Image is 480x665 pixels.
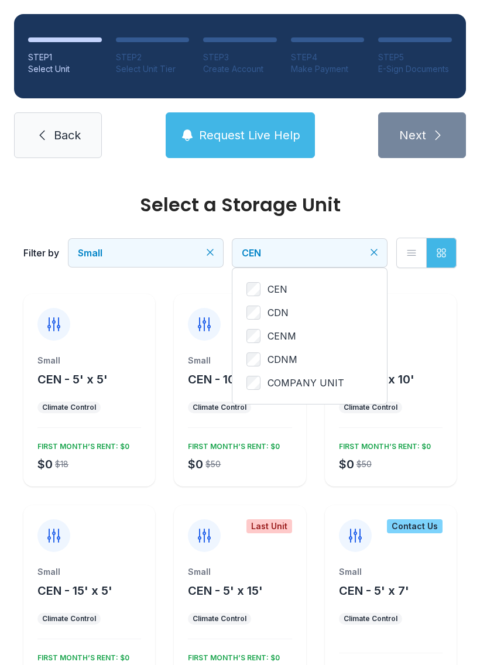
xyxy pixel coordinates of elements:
[193,403,246,412] div: Climate Control
[116,63,190,75] div: Select Unit Tier
[188,372,263,386] span: CEN - 10' x 5'
[42,614,96,623] div: Climate Control
[23,246,59,260] div: Filter by
[188,582,263,599] button: CEN - 5' x 15'
[246,282,260,296] input: CEN
[291,63,365,75] div: Make Payment
[268,306,289,320] span: CDN
[188,456,203,472] div: $0
[344,403,397,412] div: Climate Control
[33,437,129,451] div: FIRST MONTH’S RENT: $0
[268,282,287,296] span: CEN
[188,355,292,366] div: Small
[339,582,409,599] button: CEN - 5' x 7'
[246,376,260,390] input: COMPANY UNIT
[23,196,457,214] div: Select a Storage Unit
[37,582,112,599] button: CEN - 15' x 5'
[37,584,112,598] span: CEN - 15' x 5'
[242,247,261,259] span: CEN
[55,458,68,470] div: $18
[344,614,397,623] div: Climate Control
[54,127,81,143] span: Back
[356,458,372,470] div: $50
[205,458,221,470] div: $50
[183,437,280,451] div: FIRST MONTH’S RENT: $0
[188,584,263,598] span: CEN - 5' x 15'
[199,127,300,143] span: Request Live Help
[42,403,96,412] div: Climate Control
[246,352,260,366] input: CDNM
[387,519,443,533] div: Contact Us
[188,566,292,578] div: Small
[246,329,260,343] input: CENM
[193,614,246,623] div: Climate Control
[339,355,443,366] div: Small
[378,52,452,63] div: STEP 5
[399,127,426,143] span: Next
[183,649,280,663] div: FIRST MONTH’S RENT: $0
[37,372,108,386] span: CEN - 5' x 5'
[37,566,141,578] div: Small
[334,437,431,451] div: FIRST MONTH’S RENT: $0
[37,456,53,472] div: $0
[203,52,277,63] div: STEP 3
[268,352,297,366] span: CDNM
[339,456,354,472] div: $0
[232,239,387,267] button: CEN
[246,306,260,320] input: CDN
[378,63,452,75] div: E-Sign Documents
[339,584,409,598] span: CEN - 5' x 7'
[78,247,102,259] span: Small
[339,566,443,578] div: Small
[203,63,277,75] div: Create Account
[68,239,223,267] button: Small
[37,355,141,366] div: Small
[291,52,365,63] div: STEP 4
[188,371,263,388] button: CEN - 10' x 5'
[33,649,129,663] div: FIRST MONTH’S RENT: $0
[268,376,344,390] span: COMPANY UNIT
[268,329,296,343] span: CENM
[204,246,216,258] button: Clear filters
[28,63,102,75] div: Select Unit
[246,519,292,533] div: Last Unit
[28,52,102,63] div: STEP 1
[37,371,108,388] button: CEN - 5' x 5'
[368,246,380,258] button: Clear filters
[116,52,190,63] div: STEP 2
